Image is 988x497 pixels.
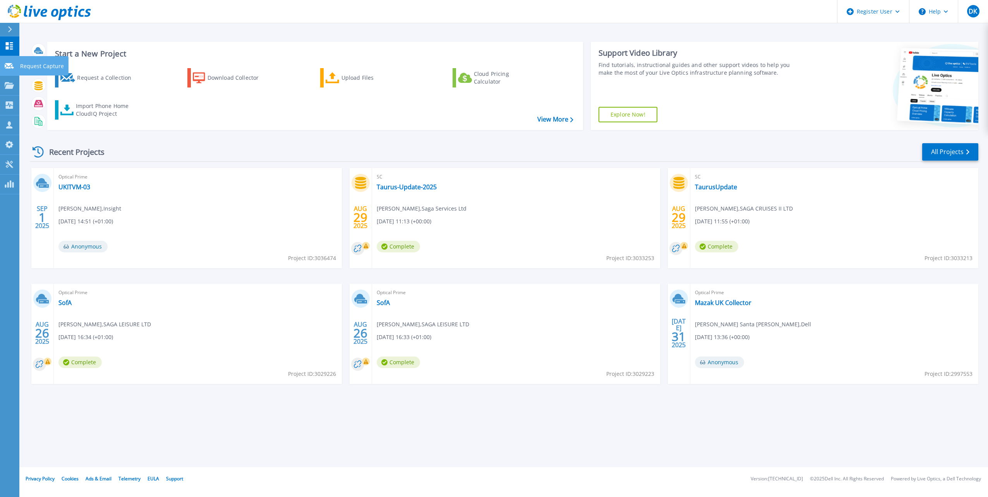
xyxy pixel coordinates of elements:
[606,370,654,378] span: Project ID: 3029223
[695,320,811,329] span: [PERSON_NAME] Santa [PERSON_NAME] , Dell
[35,203,50,231] div: SEP 2025
[58,217,113,226] span: [DATE] 14:51 (+01:00)
[58,320,151,329] span: [PERSON_NAME] , SAGA LEISURE LTD
[35,319,50,347] div: AUG 2025
[288,370,336,378] span: Project ID: 3029226
[62,475,79,482] a: Cookies
[58,183,90,191] a: UKITVM-03
[672,214,686,221] span: 29
[86,475,111,482] a: Ads & Email
[474,70,536,86] div: Cloud Pricing Calculator
[606,254,654,262] span: Project ID: 3033253
[599,48,799,58] div: Support Video Library
[695,288,974,297] span: Optical Prime
[599,107,657,122] a: Explore Now!
[208,70,269,86] div: Download Collector
[35,330,49,336] span: 26
[58,288,337,297] span: Optical Prime
[58,173,337,181] span: Optical Prime
[671,203,686,231] div: AUG 2025
[58,204,121,213] span: [PERSON_NAME] , Insight
[377,288,655,297] span: Optical Prime
[377,320,469,329] span: [PERSON_NAME] , SAGA LEISURE LTD
[695,356,744,368] span: Anonymous
[39,214,46,221] span: 1
[922,143,978,161] a: All Projects
[377,217,431,226] span: [DATE] 11:13 (+00:00)
[751,476,803,482] li: Version: [TECHNICAL_ID]
[341,70,403,86] div: Upload Files
[695,173,974,181] span: SC
[695,241,738,252] span: Complete
[118,475,141,482] a: Telemetry
[320,68,407,87] a: Upload Files
[30,142,115,161] div: Recent Projects
[58,299,72,307] a: SofA
[55,50,573,58] h3: Start a New Project
[695,183,737,191] a: TaurusUpdate
[26,475,55,482] a: Privacy Policy
[148,475,159,482] a: EULA
[58,241,108,252] span: Anonymous
[377,173,655,181] span: SC
[353,319,368,347] div: AUG 2025
[58,356,102,368] span: Complete
[353,330,367,336] span: 26
[58,333,113,341] span: [DATE] 16:34 (+01:00)
[537,116,573,123] a: View More
[377,299,390,307] a: SofA
[695,204,793,213] span: [PERSON_NAME] , SAGA CRUISES II LTD
[925,254,973,262] span: Project ID: 3033213
[925,370,973,378] span: Project ID: 2997553
[377,183,437,191] a: Taurus-Update-2025
[695,217,750,226] span: [DATE] 11:55 (+01:00)
[671,319,686,347] div: [DATE] 2025
[20,56,64,76] p: Request Capture
[353,214,367,221] span: 29
[77,70,139,86] div: Request a Collection
[377,241,420,252] span: Complete
[166,475,183,482] a: Support
[377,356,420,368] span: Complete
[453,68,539,87] a: Cloud Pricing Calculator
[599,61,799,77] div: Find tutorials, instructional guides and other support videos to help you make the most of your L...
[288,254,336,262] span: Project ID: 3036474
[969,8,977,14] span: DK
[891,476,981,482] li: Powered by Live Optics, a Dell Technology
[187,68,274,87] a: Download Collector
[55,68,141,87] a: Request a Collection
[76,102,136,118] div: Import Phone Home CloudIQ Project
[695,333,750,341] span: [DATE] 13:36 (+00:00)
[353,203,368,231] div: AUG 2025
[695,299,751,307] a: Mazak UK Collector
[672,333,686,340] span: 31
[810,476,884,482] li: © 2025 Dell Inc. All Rights Reserved
[377,333,431,341] span: [DATE] 16:33 (+01:00)
[377,204,467,213] span: [PERSON_NAME] , Saga Services Ltd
